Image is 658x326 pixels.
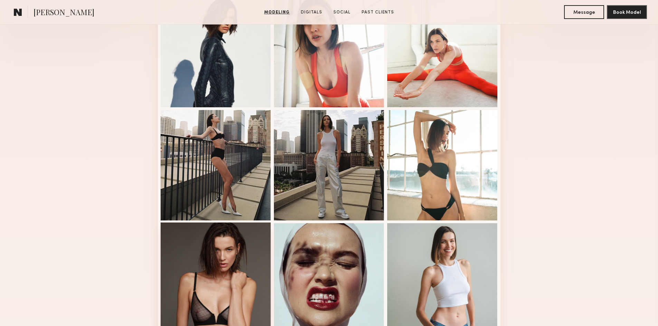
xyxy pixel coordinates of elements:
[564,5,604,19] button: Message
[607,5,647,19] button: Book Model
[261,9,293,16] a: Modeling
[298,9,325,16] a: Digitals
[607,9,647,15] a: Book Model
[359,9,397,16] a: Past Clients
[34,7,94,19] span: [PERSON_NAME]
[331,9,353,16] a: Social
